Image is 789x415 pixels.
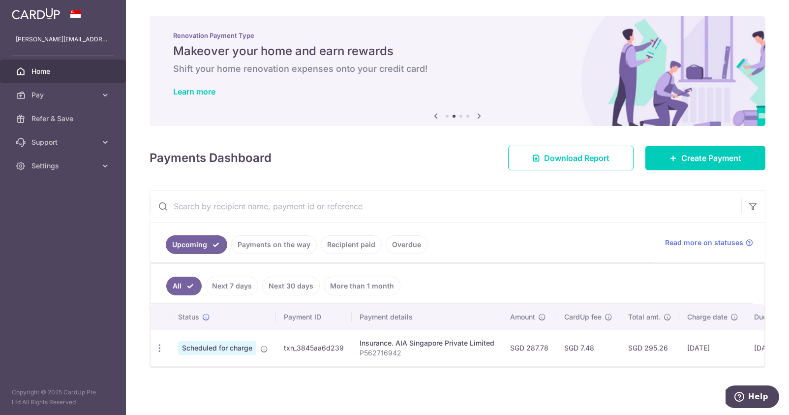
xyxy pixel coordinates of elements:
[276,304,352,330] th: Payment ID
[31,114,96,124] span: Refer & Save
[386,235,427,254] a: Overdue
[31,137,96,147] span: Support
[206,277,258,295] a: Next 7 days
[360,348,494,358] p: P562716942
[276,330,352,366] td: txn_3845aa6d239
[231,235,317,254] a: Payments on the way
[352,304,502,330] th: Payment details
[645,146,765,170] a: Create Payment
[31,161,96,171] span: Settings
[173,63,742,75] h6: Shift your home renovation expenses onto your credit card!
[360,338,494,348] div: Insurance. AIA Singapore Private Limited
[178,341,256,355] span: Scheduled for charge
[508,146,634,170] a: Download Report
[754,312,784,322] span: Due date
[665,238,753,248] a: Read more on statuses
[628,312,661,322] span: Total amt.
[150,149,272,167] h4: Payments Dashboard
[510,312,535,322] span: Amount
[502,330,556,366] td: SGD 287.78
[178,312,199,322] span: Status
[12,8,60,20] img: CardUp
[726,385,779,410] iframe: Opens a widget where you can find more information
[564,312,602,322] span: CardUp fee
[31,66,96,76] span: Home
[544,152,609,164] span: Download Report
[166,277,202,295] a: All
[681,152,741,164] span: Create Payment
[31,90,96,100] span: Pay
[166,235,227,254] a: Upcoming
[173,87,215,96] a: Learn more
[556,330,620,366] td: SGD 7.48
[16,34,110,44] p: [PERSON_NAME][EMAIL_ADDRESS][DOMAIN_NAME]
[665,238,743,248] span: Read more on statuses
[679,330,746,366] td: [DATE]
[324,277,400,295] a: More than 1 month
[173,32,742,39] p: Renovation Payment Type
[173,43,742,59] h5: Makeover your home and earn rewards
[687,312,728,322] span: Charge date
[321,235,382,254] a: Recipient paid
[620,330,679,366] td: SGD 295.26
[150,191,741,222] input: Search by recipient name, payment id or reference
[150,16,765,126] img: Renovation banner
[262,277,320,295] a: Next 30 days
